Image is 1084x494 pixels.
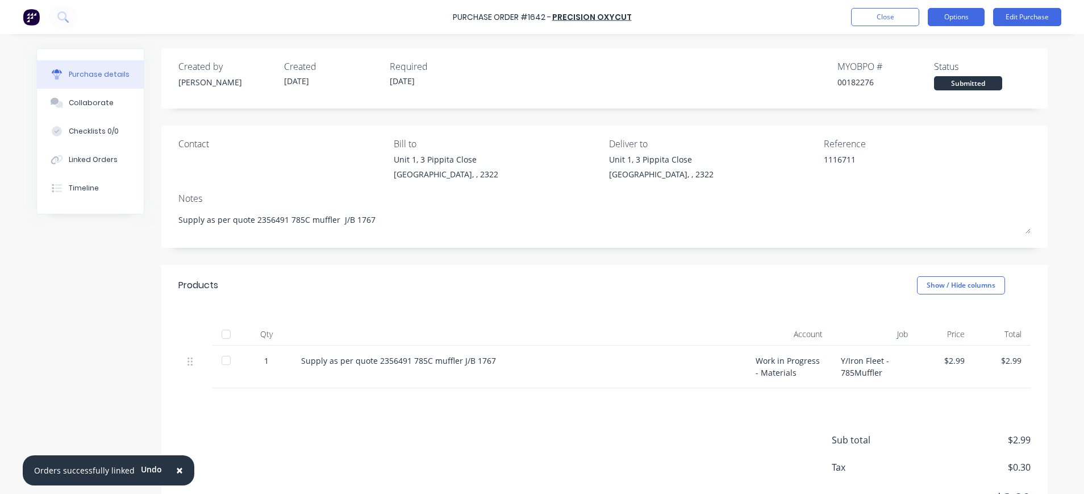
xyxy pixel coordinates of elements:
span: $2.99 [917,433,1031,447]
img: Factory [23,9,40,26]
button: Edit Purchase [993,8,1061,26]
div: [PERSON_NAME] [178,76,275,88]
div: Unit 1, 3 Pippita Close [394,153,498,165]
button: Close [851,8,919,26]
div: $2.99 [926,355,965,367]
div: MYOB PO # [837,60,934,73]
span: Tax [832,460,917,474]
span: Sub total [832,433,917,447]
div: Checklists 0/0 [69,126,119,136]
div: Submitted [934,76,1002,90]
a: Precision Oxycut [552,11,632,23]
div: $2.99 [983,355,1022,367]
div: Supply as per quote 2356491 785C muffler J/B 1767 [301,355,737,367]
span: $0.30 [917,460,1031,474]
textarea: Supply as per quote 2356491 785C muffler J/B 1767 [178,208,1031,234]
div: Purchase details [69,69,130,80]
div: Work in Progress - Materials [747,346,832,388]
span: × [176,462,183,478]
div: [GEOGRAPHIC_DATA], , 2322 [609,168,714,180]
div: Linked Orders [69,155,118,165]
button: Linked Orders [37,146,144,174]
div: Products [178,279,218,292]
div: Purchase Order #1642 - [453,11,551,23]
div: Notes [178,192,1031,205]
button: Show / Hide columns [917,276,1005,294]
div: Bill to [394,137,601,151]
div: Unit 1, 3 Pippita Close [609,153,714,165]
button: Timeline [37,174,144,202]
div: Job [832,323,917,346]
div: 00182276 [837,76,934,88]
div: Total [974,323,1031,346]
div: Timeline [69,183,99,193]
div: Collaborate [69,98,114,108]
div: 1 [250,355,283,367]
button: Options [928,8,985,26]
div: Status [934,60,1031,73]
div: Y/Iron Fleet - 785Muffler [832,346,917,388]
div: Account [747,323,832,346]
button: Undo [135,461,168,478]
button: Checklists 0/0 [37,117,144,146]
textarea: 1116711 [824,153,966,179]
div: Qty [241,323,292,346]
button: Purchase details [37,60,144,89]
div: Price [917,323,974,346]
div: Deliver to [609,137,816,151]
button: Close [165,457,194,484]
button: Collaborate [37,89,144,117]
div: Created by [178,60,275,73]
div: Required [390,60,486,73]
div: Orders successfully linked [34,464,135,476]
div: Contact [178,137,385,151]
div: [GEOGRAPHIC_DATA], , 2322 [394,168,498,180]
div: Reference [824,137,1031,151]
div: Created [284,60,381,73]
